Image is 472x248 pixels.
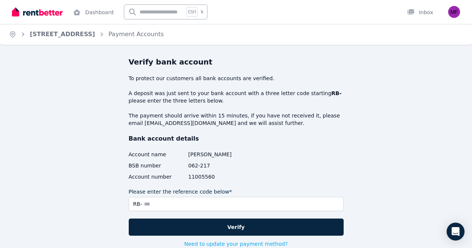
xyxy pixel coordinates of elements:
div: Account name [129,151,185,158]
label: Please enter the reference code below* [129,188,232,195]
strong: RB- [331,90,341,96]
p: Bank account details [129,134,344,143]
p: A deposit was just sent to your bank account with a three letter code starting please enter the t... [129,90,344,104]
p: To protect our customers all bank accounts are verified. [129,75,344,82]
span: 11005560 [188,173,344,180]
a: [EMAIL_ADDRESS][DOMAIN_NAME] [145,120,236,126]
span: 062-217 [188,162,344,169]
img: RentBetter [12,6,63,18]
p: The payment should arrive within 15 minutes, if you have not received it, please email and we wil... [129,112,344,127]
a: [STREET_ADDRESS] [30,31,95,38]
div: Account number [129,173,185,180]
div: Inbox [407,9,433,16]
div: Open Intercom Messenger [447,223,465,241]
img: Miguel Garcia Flores [448,6,460,18]
h2: Verify bank account [129,57,344,67]
span: k [201,9,203,15]
span: [PERSON_NAME] [188,151,344,158]
span: Ctrl [186,7,198,17]
div: BSB number [129,162,185,169]
button: Need to update your payment method? [184,240,288,248]
a: Payment Accounts [109,31,164,38]
button: Verify [129,219,344,236]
